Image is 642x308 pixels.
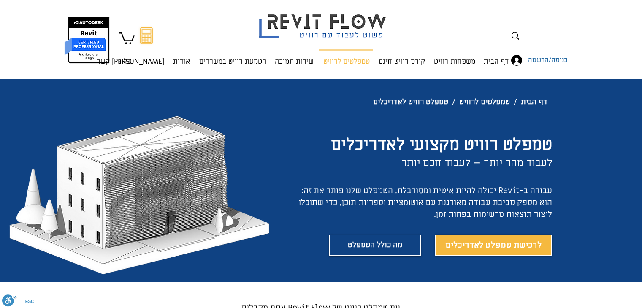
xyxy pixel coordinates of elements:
img: Revit flow logo פשוט לעבוד עם רוויט [251,1,397,41]
img: autodesk certified professional in revit for architectural design יונתן אלדד [64,17,111,64]
a: מה כולל הטמפלט [329,235,421,256]
span: מה כולל הטמפלט [348,239,402,251]
p: משפחות רוויט [431,50,479,73]
a: דף הבית [517,94,552,110]
a: טמפלטים לרוויט [318,49,374,66]
a: הטמעת רוויט במשרדים [194,49,271,66]
p: אודות [170,50,193,73]
a: דף הבית [479,49,513,66]
a: משפחות רוויט [429,49,479,66]
span: טמפלט רוויט מקצועי לאדריכלים [331,133,552,156]
span: עבודה ב-Revit יכולה להיות איטית ומסורבלת. הטמפלט שלנו פותר את זה: הוא מספק סביבת עבודה מאורגנת עם... [298,185,552,220]
svg: מחשבון מעבר מאוטוקאד לרוויט [140,27,153,44]
a: שירות תמיכה [271,49,318,66]
span: טמפלט רוויט לאדריכלים [373,97,448,107]
p: [PERSON_NAME] קשר [93,50,168,73]
p: קורס רוויט חינם [375,50,428,73]
a: טמפלטים לרוויט [455,94,514,110]
img: בניין משרדים טמפלט רוויט [3,111,276,278]
p: טמפלטים לרוויט [320,51,373,73]
a: אודות [168,49,194,66]
p: בלוג [115,50,134,73]
nav: אתר [112,49,513,66]
p: שירות תמיכה [271,50,317,73]
span: לעבוד מהר יותר – לעבוד חכם יותר [401,156,552,170]
span: / [452,98,455,106]
span: / [514,98,517,106]
a: טמפלט רוויט לאדריכלים [369,94,452,110]
a: קורס רוויט חינם [374,49,429,66]
button: כניסה/הרשמה [505,52,543,68]
p: דף הבית [480,50,512,73]
a: לרכישת טמפלט לאדריכלים [435,235,552,256]
span: דף הבית [521,97,547,107]
span: טמפלטים לרוויט [459,97,510,107]
a: [PERSON_NAME] קשר [135,49,168,66]
nav: נתיב הניווט (breadcrumbs) [324,93,552,110]
p: הטמעת רוויט במשרדים [196,50,270,73]
span: כניסה/הרשמה [525,55,570,66]
a: בלוג [114,49,135,66]
span: לרכישת טמפלט לאדריכלים [445,239,542,251]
